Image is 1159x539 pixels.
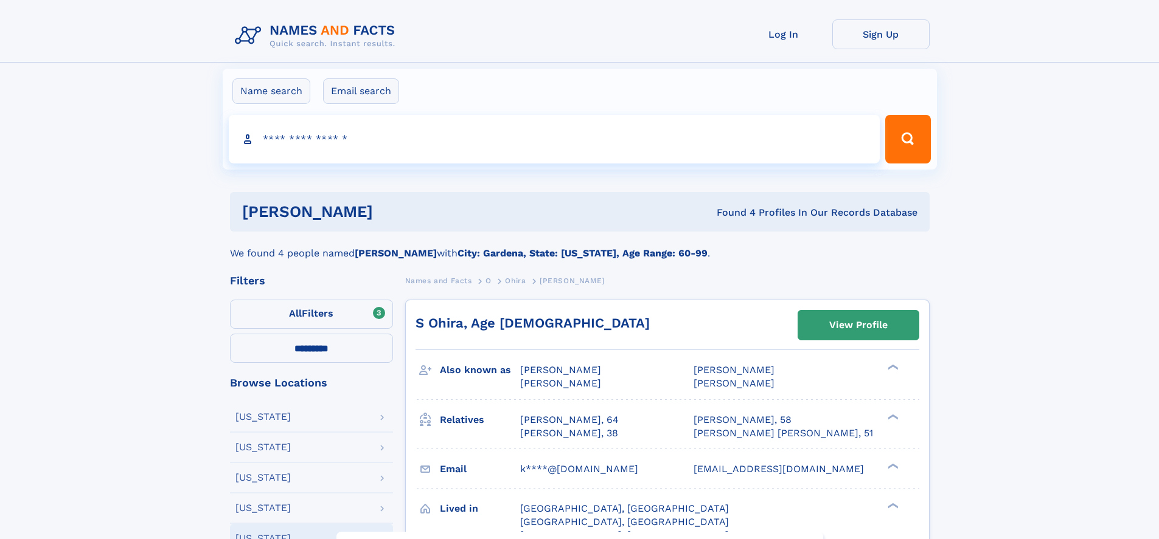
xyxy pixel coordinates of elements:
a: Ohira [505,273,526,288]
span: [EMAIL_ADDRESS][DOMAIN_NAME] [694,463,864,475]
span: All [289,307,302,319]
a: [PERSON_NAME], 58 [694,413,792,427]
span: O [486,276,492,285]
b: City: Gardena, State: [US_STATE], Age Range: 60-99 [458,247,708,259]
a: View Profile [798,311,919,340]
div: Found 4 Profiles In Our Records Database [545,206,917,219]
div: [US_STATE] [235,412,291,422]
a: O [486,273,492,288]
div: [US_STATE] [235,503,291,513]
div: [US_STATE] [235,442,291,452]
span: Ohira [505,276,526,285]
span: [PERSON_NAME] [694,364,774,376]
span: [GEOGRAPHIC_DATA], [GEOGRAPHIC_DATA] [520,503,729,514]
a: Log In [735,19,832,49]
span: [PERSON_NAME] [540,276,605,285]
div: ❯ [885,363,899,371]
b: [PERSON_NAME] [355,247,437,259]
a: Names and Facts [405,273,472,288]
span: [PERSON_NAME] [520,377,601,389]
div: [US_STATE] [235,473,291,482]
label: Email search [323,78,399,104]
span: [PERSON_NAME] [694,377,774,389]
h3: Also known as [440,360,520,380]
input: search input [229,115,880,163]
a: [PERSON_NAME], 64 [520,413,619,427]
div: ❯ [885,501,899,509]
a: Sign Up [832,19,930,49]
h3: Email [440,459,520,479]
button: Search Button [885,115,930,163]
label: Filters [230,300,393,329]
span: [GEOGRAPHIC_DATA], [GEOGRAPHIC_DATA] [520,516,729,527]
div: View Profile [829,311,888,339]
div: We found 4 people named with . [230,232,930,261]
a: [PERSON_NAME] [PERSON_NAME], 51 [694,427,873,440]
label: Name search [232,78,310,104]
div: Browse Locations [230,377,393,388]
a: S Ohira, Age [DEMOGRAPHIC_DATA] [416,315,650,331]
span: [PERSON_NAME] [520,364,601,376]
div: Filters [230,275,393,286]
div: ❯ [885,413,899,421]
h1: [PERSON_NAME] [242,204,545,219]
div: ❯ [885,462,899,470]
h3: Relatives [440,410,520,430]
a: [PERSON_NAME], 38 [520,427,618,440]
h3: Lived in [440,498,520,519]
img: Logo Names and Facts [230,19,405,52]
